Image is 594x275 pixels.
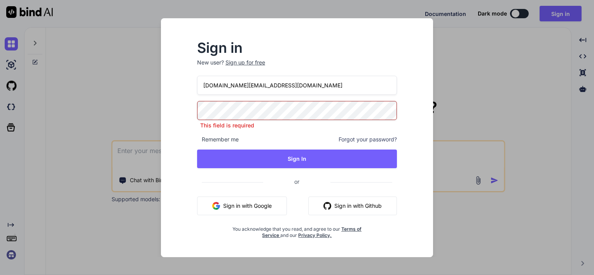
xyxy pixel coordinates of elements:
button: Sign in with Github [308,197,397,215]
span: Remember me [197,136,239,143]
img: github [323,202,331,210]
h2: Sign in [197,42,397,54]
a: Privacy Policy. [298,232,332,238]
button: Sign in with Google [197,197,287,215]
img: google [212,202,220,210]
a: Terms of Service [262,226,362,238]
p: New user? [197,59,397,76]
span: Forgot your password? [339,136,397,143]
p: This field is required [197,122,397,129]
span: or [263,172,330,191]
button: Sign In [197,150,397,168]
input: Login or Email [197,76,397,95]
div: You acknowledge that you read, and agree to our and our [231,221,364,238]
div: Sign up for free [225,59,265,66]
